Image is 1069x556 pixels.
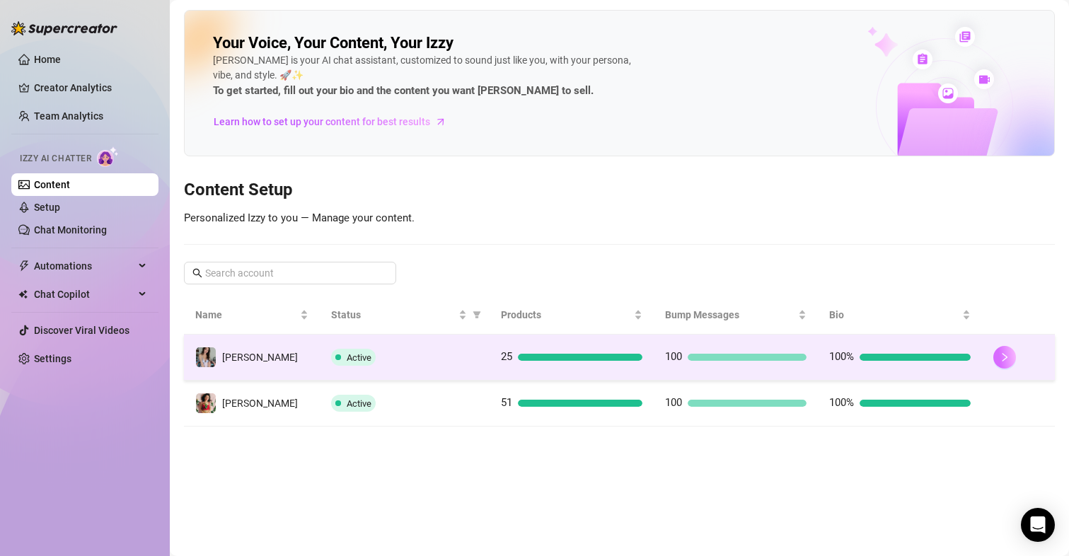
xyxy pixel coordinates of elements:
[835,11,1054,156] img: ai-chatter-content-library-cLFOSyPT.png
[195,307,297,323] span: Name
[34,283,134,306] span: Chat Copilot
[213,110,457,133] a: Learn how to set up your content for best results
[654,296,818,335] th: Bump Messages
[192,268,202,278] span: search
[213,53,637,100] div: [PERSON_NAME] is your AI chat assistant, customized to sound just like you, with your persona, vi...
[34,110,103,122] a: Team Analytics
[34,54,61,65] a: Home
[1000,352,1010,362] span: right
[331,307,456,323] span: Status
[490,296,654,335] th: Products
[34,353,71,364] a: Settings
[818,296,982,335] th: Bio
[347,352,371,363] span: Active
[34,224,107,236] a: Chat Monitoring
[214,114,430,129] span: Learn how to set up your content for best results
[501,350,512,363] span: 25
[665,350,682,363] span: 100
[18,260,30,272] span: thunderbolt
[97,146,119,167] img: AI Chatter
[501,396,512,409] span: 51
[184,179,1055,202] h3: Content Setup
[184,296,320,335] th: Name
[829,396,854,409] span: 100%
[196,393,216,413] img: maki
[1021,508,1055,542] div: Open Intercom Messenger
[20,152,91,166] span: Izzy AI Chatter
[665,307,795,323] span: Bump Messages
[34,179,70,190] a: Content
[434,115,448,129] span: arrow-right
[347,398,371,409] span: Active
[222,398,298,409] span: [PERSON_NAME]
[34,255,134,277] span: Automations
[34,76,147,99] a: Creator Analytics
[184,212,415,224] span: Personalized Izzy to you — Manage your content.
[829,307,959,323] span: Bio
[196,347,216,367] img: Maki
[205,265,376,281] input: Search account
[665,396,682,409] span: 100
[993,346,1016,369] button: right
[501,307,631,323] span: Products
[222,352,298,363] span: [PERSON_NAME]
[11,21,117,35] img: logo-BBDzfeDw.svg
[213,33,453,53] h2: Your Voice, Your Content, Your Izzy
[829,350,854,363] span: 100%
[213,84,594,97] strong: To get started, fill out your bio and the content you want [PERSON_NAME] to sell.
[18,289,28,299] img: Chat Copilot
[473,311,481,319] span: filter
[34,202,60,213] a: Setup
[34,325,129,336] a: Discover Viral Videos
[470,304,484,325] span: filter
[320,296,490,335] th: Status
